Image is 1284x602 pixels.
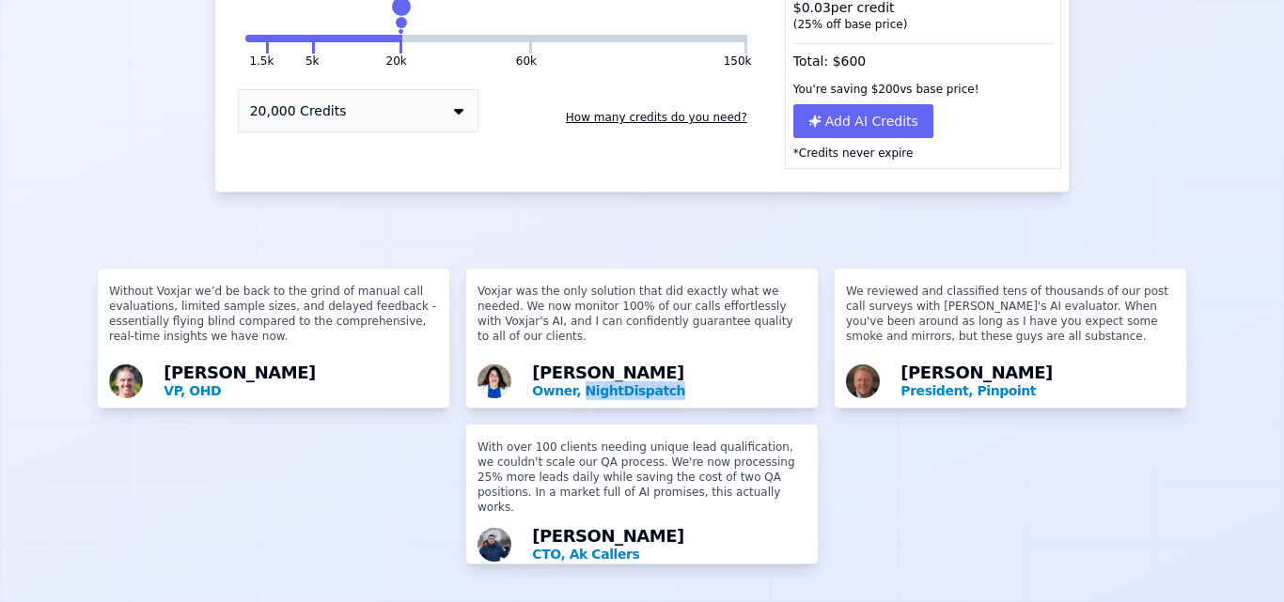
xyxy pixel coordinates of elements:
p: With over 100 clients needing unique lead qualification, we couldn't scale our QA process. We're ... [478,440,806,522]
div: [PERSON_NAME] [532,528,806,563]
p: We reviewed and classified tens of thousands of our post call surveys with [PERSON_NAME]'s AI eva... [846,284,1175,359]
p: *Credits never expire [786,138,1061,168]
p: Owner, NightDispatch [532,381,806,400]
div: [PERSON_NAME] [900,364,1175,400]
p: VP, OHD [164,381,438,400]
img: Avatar [478,528,511,562]
button: 1.5k [245,35,267,42]
button: 20,000 Credits [238,89,478,132]
img: Avatar [478,364,511,398]
p: President, Pinpoint [900,381,1175,400]
button: 60k [516,54,537,69]
div: ( 25 % off base price) [793,17,1054,32]
button: 20k [315,35,399,42]
img: Avatar [109,364,143,398]
button: 150k [532,35,744,42]
button: 5k [269,35,311,42]
button: How many credits do you need? [558,102,755,132]
button: 20k [386,54,407,69]
button: 60k [402,35,529,42]
button: 150k [724,54,752,69]
p: Without Voxjar we’d be back to the grind of manual call evaluations, limited sample sizes, and de... [109,284,438,359]
button: 5k [305,54,320,69]
button: 1.5k [249,54,274,69]
p: Voxjar was the only solution that did exactly what we needed. We now monitor 100% of our calls ef... [478,284,806,359]
img: Avatar [846,364,880,398]
button: Add AI Credits [793,104,933,138]
div: You're saving $ 200 vs base price! [786,74,1061,104]
div: Total: $ 600 [786,39,1061,74]
div: [PERSON_NAME] [164,364,438,400]
p: CTO, Ak Callers [532,545,806,563]
div: [PERSON_NAME] [532,364,806,400]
